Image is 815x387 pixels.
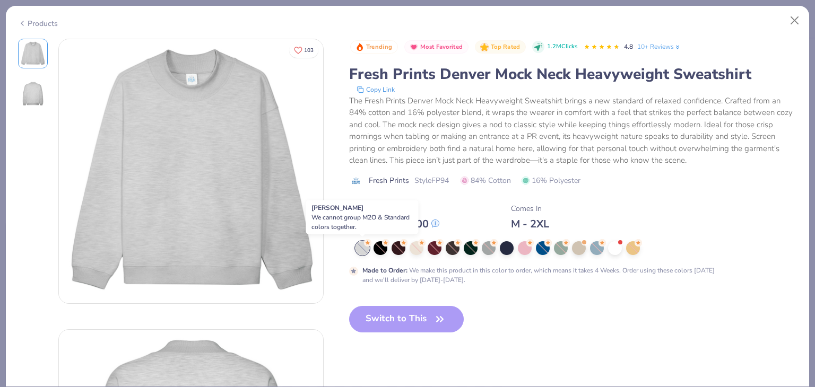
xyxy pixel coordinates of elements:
span: 84% Cotton [461,175,511,186]
img: Trending sort [356,43,364,51]
span: Style FP94 [414,175,449,186]
div: Products [18,18,58,29]
span: 4.8 [624,42,633,51]
div: Comes In [511,203,549,214]
button: Badge Button [404,40,469,54]
button: Close [785,11,805,31]
button: copy to clipboard [353,84,398,95]
span: 103 [304,48,314,53]
img: Top Rated sort [480,43,489,51]
span: 1.2M Clicks [547,42,577,51]
span: 16% Polyester [522,175,580,186]
button: Badge Button [475,40,526,54]
span: We cannot group M2O & Standard colors together. [311,213,410,231]
div: We make this product in this color to order, which means it takes 4 Weeks. Order using these colo... [362,266,723,285]
div: $ 52.00 - $ 60.00 [352,217,439,231]
div: [PERSON_NAME] [306,200,418,234]
button: Badge Button [350,40,398,54]
span: Fresh Prints [369,175,409,186]
div: 4.8 Stars [584,39,620,56]
div: The Fresh Prints Denver Mock Neck Heavyweight Sweatshirt brings a new standard of relaxed confide... [349,95,797,166]
strong: Made to Order : [362,266,407,275]
img: Front [20,41,46,66]
span: Top Rated [491,44,521,50]
span: Trending [366,44,392,50]
div: M - 2XL [511,217,549,231]
img: Front [59,39,323,303]
img: Back [20,81,46,107]
a: 10+ Reviews [637,42,681,51]
img: Most Favorited sort [410,43,418,51]
img: brand logo [349,177,363,185]
div: Fresh Prints Denver Mock Neck Heavyweight Sweatshirt [349,64,797,84]
span: Most Favorited [420,44,463,50]
button: Like [289,42,318,58]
